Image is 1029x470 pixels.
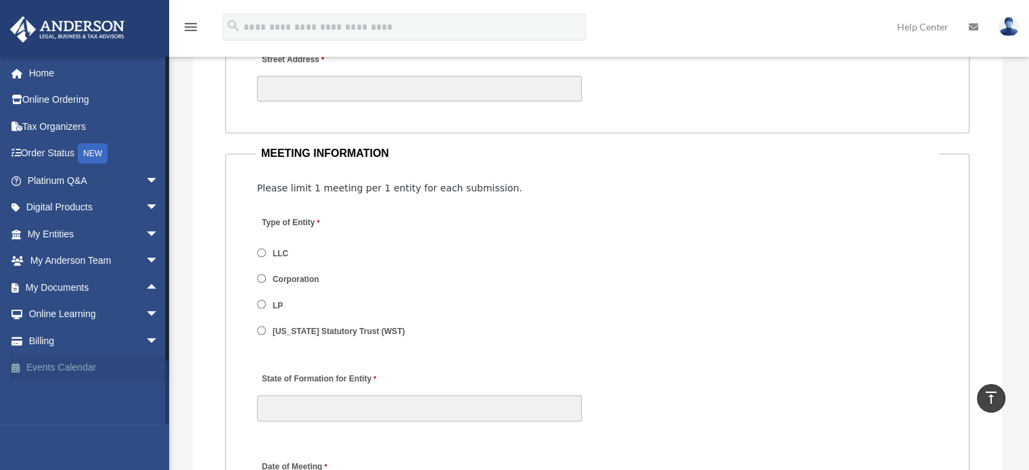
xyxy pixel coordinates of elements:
i: vertical_align_top [983,390,999,406]
span: arrow_drop_down [145,327,173,355]
span: arrow_drop_down [145,194,173,222]
a: vertical_align_top [977,384,1005,413]
div: NEW [78,143,108,164]
a: Online Learningarrow_drop_down [9,301,179,328]
a: Online Ordering [9,87,179,114]
i: search [226,18,241,33]
img: User Pic [999,17,1019,37]
a: My Entitiesarrow_drop_down [9,220,179,248]
legend: MEETING INFORMATION [256,144,939,163]
label: State of Formation for Entity [257,371,380,389]
a: My Anderson Teamarrow_drop_down [9,248,179,275]
label: LP [269,300,288,312]
span: arrow_drop_down [145,301,173,329]
a: My Documentsarrow_drop_up [9,274,179,301]
span: Please limit 1 meeting per 1 entity for each submission. [257,183,522,193]
label: LLC [269,248,294,260]
a: Order StatusNEW [9,140,179,168]
label: Corporation [269,274,324,286]
span: arrow_drop_down [145,248,173,275]
a: Home [9,60,179,87]
span: arrow_drop_down [145,220,173,248]
span: arrow_drop_down [145,167,173,195]
a: Platinum Q&Aarrow_drop_down [9,167,179,194]
a: Tax Organizers [9,113,179,140]
label: Type of Entity [257,214,386,233]
label: [US_STATE] Statutory Trust (WST) [269,326,410,338]
label: Street Address [257,51,386,70]
i: menu [183,19,199,35]
a: menu [183,24,199,35]
span: arrow_drop_up [145,274,173,302]
a: Events Calendar [9,354,179,381]
a: Digital Productsarrow_drop_down [9,194,179,221]
a: Billingarrow_drop_down [9,327,179,354]
img: Anderson Advisors Platinum Portal [6,16,129,43]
